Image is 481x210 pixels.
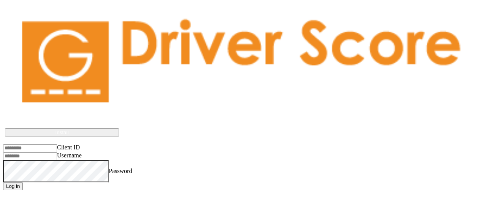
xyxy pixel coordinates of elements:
label: Client ID [57,144,80,151]
p: Driver Score works best if installed on the device [13,118,468,125]
label: Password [109,167,132,174]
label: Username [57,152,82,159]
button: Log in [3,182,23,190]
button: Install [5,128,119,136]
